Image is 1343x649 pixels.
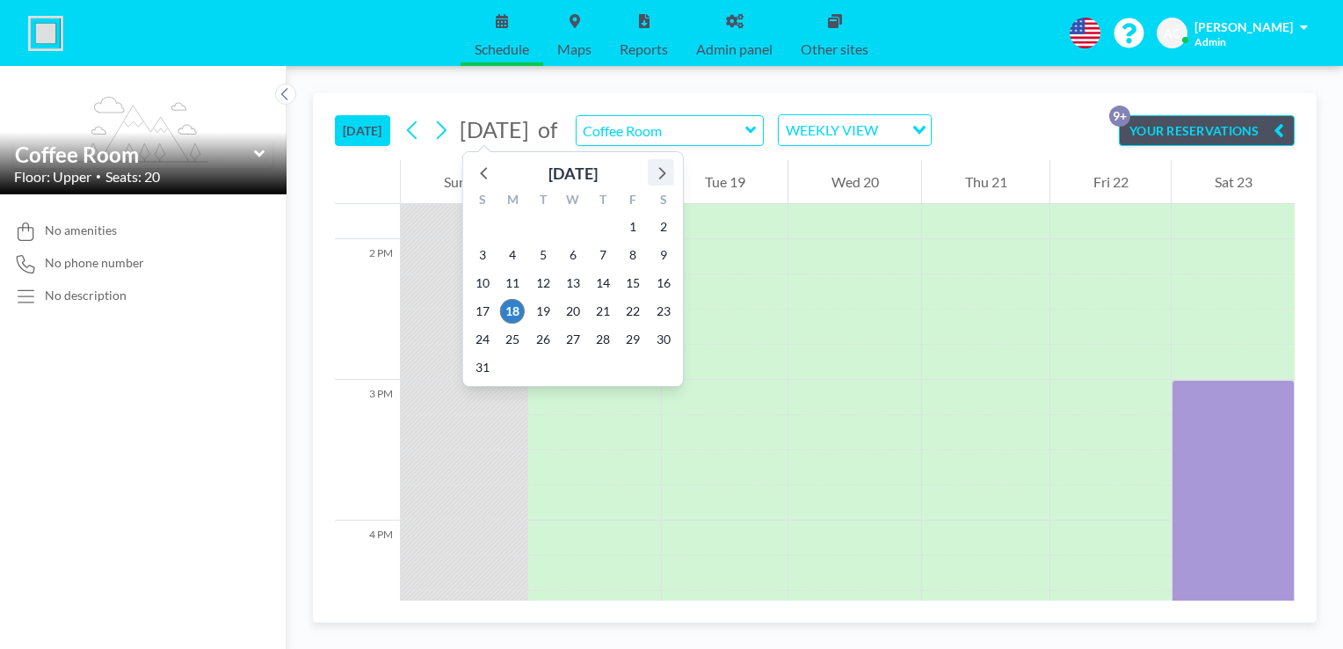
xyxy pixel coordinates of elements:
span: Thursday, August 14, 2025 [591,271,615,295]
span: Friday, August 8, 2025 [621,243,645,267]
span: Admin panel [696,42,773,56]
span: Saturday, August 2, 2025 [651,215,676,239]
span: Wednesday, August 13, 2025 [561,271,585,295]
span: Thursday, August 7, 2025 [591,243,615,267]
input: Search for option [883,119,902,142]
span: [PERSON_NAME] [1194,19,1293,34]
div: M [497,190,527,213]
span: Friday, August 29, 2025 [621,327,645,352]
span: Friday, August 22, 2025 [621,299,645,324]
p: 9+ [1109,106,1130,127]
span: Tuesday, August 12, 2025 [531,271,555,295]
span: Saturday, August 16, 2025 [651,271,676,295]
div: Tue 19 [662,160,788,204]
div: [DATE] [548,161,598,186]
span: Saturday, August 23, 2025 [651,299,676,324]
span: Tuesday, August 19, 2025 [531,299,555,324]
span: Saturday, August 30, 2025 [651,327,676,352]
span: Wednesday, August 20, 2025 [561,299,585,324]
button: [DATE] [335,115,390,146]
span: Monday, August 25, 2025 [500,327,525,352]
span: Reports [620,42,668,56]
span: AC [1164,26,1180,41]
span: Floor: Upper [14,168,91,186]
div: Fri 22 [1050,160,1171,204]
span: Maps [557,42,592,56]
span: Friday, August 1, 2025 [621,215,645,239]
div: T [527,190,557,213]
span: [DATE] [460,116,529,142]
span: Sunday, August 3, 2025 [470,243,495,267]
div: 2 PM [335,239,400,380]
span: • [96,171,101,182]
span: Sunday, August 10, 2025 [470,271,495,295]
div: T [588,190,618,213]
span: No phone number [45,255,144,271]
span: Friday, August 15, 2025 [621,271,645,295]
span: Sunday, August 31, 2025 [470,355,495,380]
span: Wednesday, August 27, 2025 [561,327,585,352]
span: Monday, August 18, 2025 [500,299,525,324]
div: 3 PM [335,380,400,521]
div: No description [45,288,127,303]
div: W [558,190,588,213]
span: Thursday, August 21, 2025 [591,299,615,324]
div: F [618,190,648,213]
span: Monday, August 4, 2025 [500,243,525,267]
div: Sun 17 [401,160,527,204]
span: of [538,116,557,143]
span: Schedule [475,42,529,56]
button: YOUR RESERVATIONS9+ [1119,115,1295,146]
span: Saturday, August 9, 2025 [651,243,676,267]
span: Sunday, August 24, 2025 [470,327,495,352]
span: No amenities [45,222,117,238]
div: Wed 20 [788,160,921,204]
span: Thursday, August 28, 2025 [591,327,615,352]
input: Coffee Room [15,142,254,167]
span: Sunday, August 17, 2025 [470,299,495,324]
span: Tuesday, August 26, 2025 [531,327,555,352]
div: Search for option [779,115,931,145]
div: Sat 23 [1172,160,1295,204]
span: Seats: 20 [105,168,160,186]
span: Other sites [801,42,868,56]
span: Wednesday, August 6, 2025 [561,243,585,267]
span: Tuesday, August 5, 2025 [531,243,555,267]
div: Thu 21 [922,160,1049,204]
span: Admin [1194,35,1226,48]
img: organization-logo [28,16,63,51]
span: Monday, August 11, 2025 [500,271,525,295]
div: S [468,190,497,213]
div: S [649,190,679,213]
span: WEEKLY VIEW [782,119,882,142]
input: Coffee Room [577,116,745,145]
